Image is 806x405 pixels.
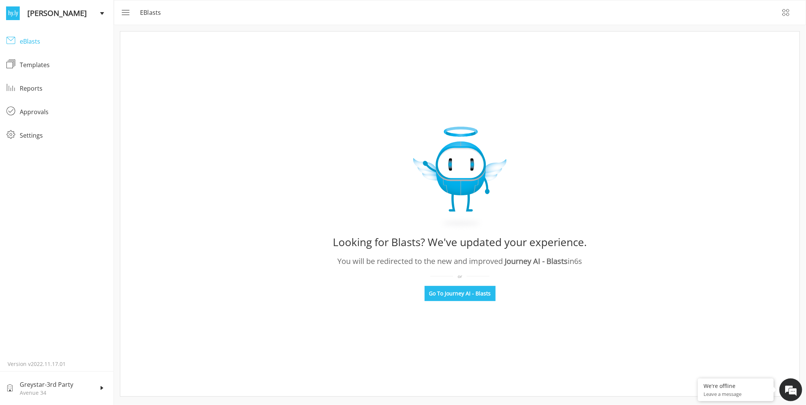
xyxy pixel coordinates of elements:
button: menu [116,3,134,22]
img: logo [6,6,20,20]
span: Go To Journey AI - Blasts [429,290,491,297]
img: expiry_Image [413,127,507,231]
span: [PERSON_NAME] [27,8,100,19]
span: Journey AI - Blasts [505,256,568,266]
div: You will be redirected to the new and improved in 6 s [338,256,582,267]
div: Approvals [20,107,107,116]
p: Version v2022.11.17.01 [8,360,106,368]
div: or [430,273,490,280]
div: Reports [20,84,107,93]
div: Looking for Blasts? We've updated your experience. [333,233,587,251]
div: eBlasts [20,37,107,46]
button: Go To Journey AI - Blasts [425,286,496,301]
div: We're offline [704,382,768,389]
p: Leave a message [704,391,768,397]
div: Settings [20,131,107,140]
div: Templates [20,60,107,69]
p: eBlasts [140,8,166,17]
